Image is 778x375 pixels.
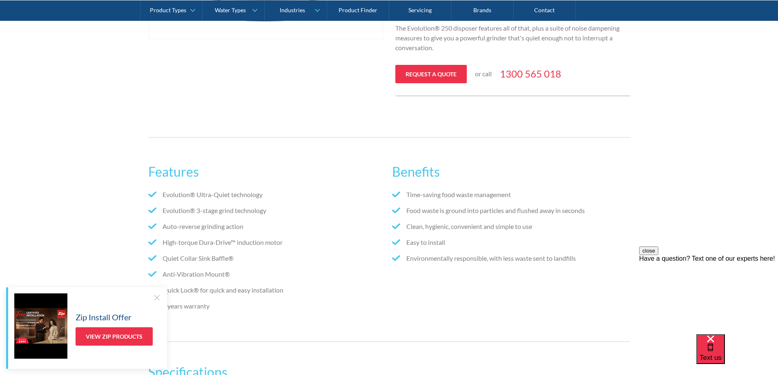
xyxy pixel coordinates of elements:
[148,301,386,311] li: 8 years warranty
[148,222,386,231] li: Auto-reverse grinding action
[392,237,630,247] li: Easy to install
[148,190,386,200] li: Evolution® Ultra-Quiet technology
[280,7,305,13] div: Industries
[392,162,630,182] h2: Benefits
[148,285,386,295] li: Quick Lock® for quick and easy installation
[696,334,778,375] iframe: podium webchat widget bubble
[148,162,386,182] h2: Features
[150,7,186,13] div: Product Types
[148,269,386,279] li: Anti-Vibration Mount®
[148,206,386,215] li: Evolution® 3-stage grind technology
[215,7,246,13] div: Water Types
[392,190,630,200] li: Time-saving food waste management
[148,237,386,247] li: High-torque Dura-Drive™ induction motor
[392,253,630,263] li: Environmentally responsible, with less waste sent to landfills
[76,311,132,323] h5: Zip Install Offer
[14,293,67,359] img: Zip Install Offer
[639,246,778,344] iframe: podium webchat widget prompt
[148,253,386,263] li: Quiet Collar Sink Baffle®
[76,327,153,346] a: View Zip Products
[475,69,492,79] p: or call
[395,65,467,83] a: Request a quote
[500,67,561,81] a: 1300 565 018
[392,222,630,231] li: Clean, hygienic, convenient and simple to use
[392,206,630,215] li: Food waste is ground into particles and flushed away in seconds
[395,23,630,53] p: The Evolution® 250 disposer features all of that, plus a suite of noise dampening measures to giv...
